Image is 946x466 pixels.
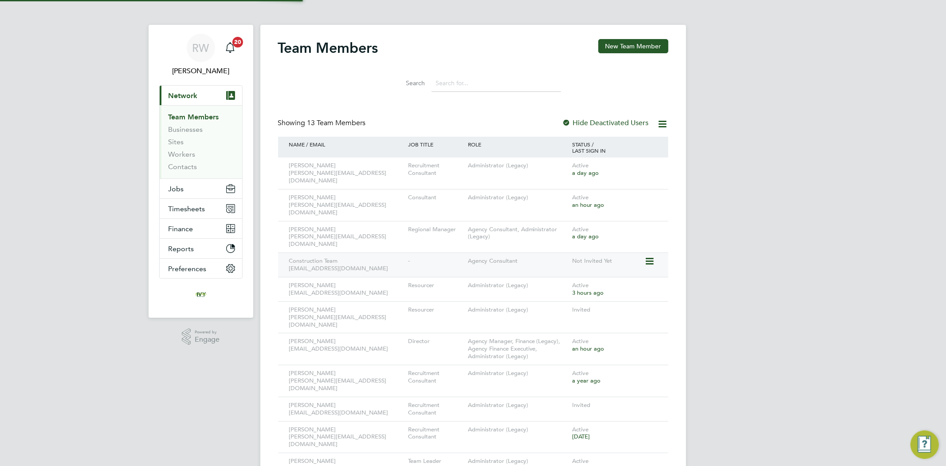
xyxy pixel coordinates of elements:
div: [PERSON_NAME] [EMAIL_ADDRESS][DOMAIN_NAME] [287,333,406,357]
div: Active [570,158,659,182]
div: Administrator (Legacy) [466,190,570,206]
div: NAME / EMAIL [287,137,406,152]
div: [PERSON_NAME] [EMAIL_ADDRESS][DOMAIN_NAME] [287,397,406,421]
div: Recruitment Consultant [406,422,465,446]
div: Consultant [406,190,465,206]
div: Agency Consultant, Administrator (Legacy) [466,221,570,245]
a: Sites [169,138,184,146]
div: JOB TITLE [406,137,465,152]
button: Engage Resource Center [911,430,939,459]
span: a day ago [572,233,599,240]
span: Preferences [169,265,207,273]
button: Network [160,86,242,105]
span: RW [192,42,209,54]
a: Go to home page [159,288,243,302]
div: Regional Manager [406,221,465,238]
button: Finance [160,219,242,238]
div: Administrator (Legacy) [466,277,570,294]
span: Jobs [169,185,184,193]
div: STATUS / LAST SIGN IN [570,137,659,158]
span: Finance [169,225,193,233]
a: Team Members [169,113,219,121]
div: Administrator (Legacy) [466,365,570,382]
h2: Team Members [278,39,378,57]
div: Invited [570,302,659,318]
div: Active [570,277,659,301]
div: Administrator (Legacy) [466,302,570,318]
span: a day ago [572,169,599,177]
span: 13 Team Members [307,118,366,127]
div: [PERSON_NAME] [PERSON_NAME][EMAIL_ADDRESS][DOMAIN_NAME] [287,302,406,333]
div: Network [160,105,242,178]
span: Powered by [195,328,220,336]
div: Agency Consultant [466,253,570,269]
div: Active [570,221,659,245]
a: Workers [169,150,196,158]
span: [DATE] [572,433,590,440]
input: Search for... [432,75,561,92]
div: Director [406,333,465,350]
div: Active [570,333,659,357]
label: Search [385,79,425,87]
button: Jobs [160,179,242,198]
div: Active [570,365,659,389]
div: [PERSON_NAME] [PERSON_NAME][EMAIL_ADDRESS][DOMAIN_NAME] [287,221,406,253]
div: Resourcer [406,302,465,318]
span: 3 hours ago [572,289,604,296]
span: Rob Winchle [159,66,243,76]
div: Recruitment Consultant [406,365,465,389]
a: RW[PERSON_NAME] [159,34,243,76]
div: Construction Team [EMAIL_ADDRESS][DOMAIN_NAME] [287,253,406,277]
div: [PERSON_NAME] [PERSON_NAME][EMAIL_ADDRESS][DOMAIN_NAME] [287,190,406,221]
div: Not Invited Yet [570,253,644,269]
div: Resourcer [406,277,465,294]
span: Reports [169,245,194,253]
nav: Main navigation [149,25,253,318]
div: - [406,253,465,269]
button: Reports [160,239,242,258]
div: [PERSON_NAME] [PERSON_NAME][EMAIL_ADDRESS][DOMAIN_NAME] [287,365,406,397]
span: a year ago [572,377,601,384]
span: an hour ago [572,201,604,209]
button: New Team Member [598,39,668,53]
span: 20 [232,37,243,47]
span: Engage [195,336,220,344]
div: Active [570,422,659,446]
div: Recruitment Consultant [406,397,465,421]
a: 20 [221,34,239,62]
div: Administrator (Legacy) [466,158,570,174]
div: [PERSON_NAME] [EMAIL_ADDRESS][DOMAIN_NAME] [287,277,406,301]
a: Businesses [169,125,203,134]
div: Invited [570,397,659,414]
div: Administrator (Legacy) [466,397,570,414]
div: ROLE [466,137,570,152]
div: Active [570,190,659,213]
div: [PERSON_NAME] [PERSON_NAME][EMAIL_ADDRESS][DOMAIN_NAME] [287,158,406,189]
label: Hide Deactivated Users [562,118,649,127]
a: Powered byEngage [182,328,220,345]
a: Contacts [169,162,197,171]
div: Recruitment Consultant [406,158,465,182]
div: Agency Manager, Finance (Legacy), Agency Finance Executive, Administrator (Legacy) [466,333,570,365]
img: ivyresourcegroup-logo-retina.png [194,288,208,302]
div: Administrator (Legacy) [466,422,570,438]
span: Timesheets [169,205,205,213]
div: [PERSON_NAME] [PERSON_NAME][EMAIL_ADDRESS][DOMAIN_NAME] [287,422,406,453]
span: Network [169,91,198,100]
div: Showing [278,118,368,128]
button: Timesheets [160,199,242,218]
button: Preferences [160,259,242,278]
span: an hour ago [572,345,604,352]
